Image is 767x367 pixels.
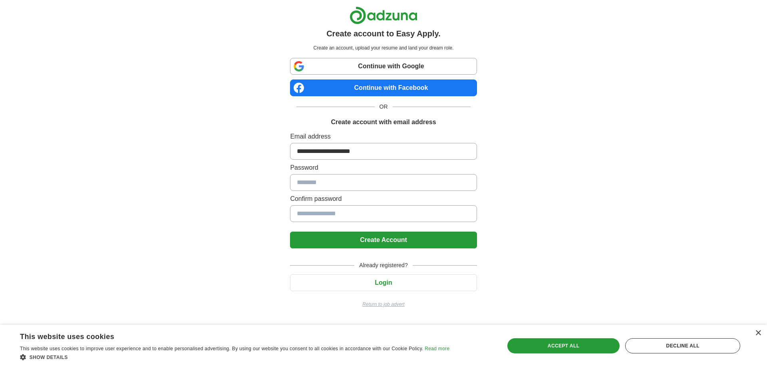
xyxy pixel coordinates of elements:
[290,132,477,141] label: Email address
[290,232,477,248] button: Create Account
[507,338,620,353] div: Accept all
[290,301,477,308] a: Return to job advert
[290,79,477,96] a: Continue with Facebook
[290,274,477,291] button: Login
[290,58,477,75] a: Continue with Google
[290,194,477,204] label: Confirm password
[425,346,449,351] a: Read more, opens a new window
[354,261,412,270] span: Already registered?
[20,353,449,361] div: Show details
[292,44,475,52] p: Create an account, upload your resume and land your dream role.
[20,346,423,351] span: This website uses cookies to improve user experience and to enable personalised advertising. By u...
[326,28,441,40] h1: Create account to Easy Apply.
[625,338,740,353] div: Decline all
[331,117,436,127] h1: Create account with email address
[30,355,68,360] span: Show details
[375,103,393,111] span: OR
[20,329,429,341] div: This website uses cookies
[290,163,477,173] label: Password
[290,279,477,286] a: Login
[755,330,761,336] div: Close
[350,6,417,24] img: Adzuna logo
